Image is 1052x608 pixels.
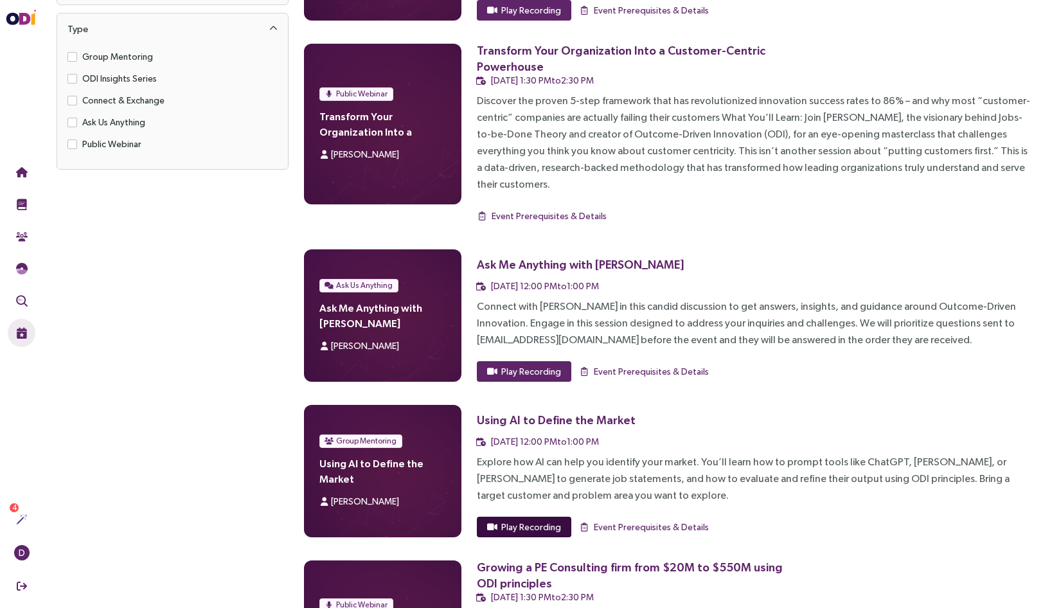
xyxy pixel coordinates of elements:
[10,503,19,512] sup: 4
[477,298,1031,348] div: Connect with [PERSON_NAME] in this candid discussion to get answers, insights, and guidance aroun...
[8,190,35,219] button: Training
[579,517,709,537] button: Event Prerequisites & Details
[477,559,805,591] div: Growing a PE Consulting firm from $20M to $550M using ODI principles
[492,209,607,223] span: Event Prerequisites & Details
[8,158,35,186] button: Home
[8,539,35,567] button: D
[477,93,1031,193] div: Discover the proven 5-step framework that has revolutionized innovation success rates to 86% – an...
[319,109,446,139] h4: Transform Your Organization Into a Customer-Centric Powerhouse
[19,545,25,560] span: D
[77,137,147,151] span: Public Webinar
[331,496,399,506] span: [PERSON_NAME]
[8,505,35,533] button: Actions
[336,434,397,447] span: Group Mentoring
[8,222,35,251] button: Community
[477,256,684,273] div: Ask Me Anything with [PERSON_NAME]
[491,75,594,85] span: [DATE] 1:30 PM to 2:30 PM
[8,572,35,600] button: Sign Out
[331,341,399,351] span: [PERSON_NAME]
[77,49,158,64] span: Group Mentoring
[477,517,571,537] button: Play Recording
[491,436,599,447] span: [DATE] 12:00 PM to 1:00 PM
[8,319,35,347] button: Live Events
[491,592,594,602] span: [DATE] 1:30 PM to 2:30 PM
[491,281,599,291] span: [DATE] 12:00 PM to 1:00 PM
[319,456,446,487] h4: Using AI to Define the Market
[594,520,709,534] span: Event Prerequisites & Details
[16,263,28,274] img: JTBD Needs Framework
[8,287,35,315] button: Outcome Validation
[77,115,150,129] span: Ask Us Anything
[16,514,28,525] img: Actions
[319,300,446,331] h4: Ask Me Anything with [PERSON_NAME]
[16,231,28,242] img: Community
[477,42,805,75] div: Transform Your Organization Into a Customer-Centric Powerhouse
[501,520,561,534] span: Play Recording
[594,364,709,379] span: Event Prerequisites & Details
[336,87,388,100] span: Public Webinar
[477,206,607,226] button: Event Prerequisites & Details
[336,279,393,292] span: Ask Us Anything
[77,71,162,85] span: ODI Insights Series
[8,255,35,283] button: Needs Framework
[67,21,88,37] div: Type
[16,199,28,210] img: Training
[16,295,28,307] img: Outcome Validation
[501,364,561,379] span: Play Recording
[331,149,399,159] span: [PERSON_NAME]
[579,361,709,382] button: Event Prerequisites & Details
[594,3,709,17] span: Event Prerequisites & Details
[477,412,636,428] div: Using AI to Define the Market
[57,13,288,44] div: Type
[77,93,170,107] span: Connect & Exchange
[12,503,17,512] span: 4
[16,327,28,339] img: Live Events
[477,361,571,382] button: Play Recording
[501,3,561,17] span: Play Recording
[477,454,1031,504] div: Explore how AI can help you identify your market. You’ll learn how to prompt tools like ChatGPT, ...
